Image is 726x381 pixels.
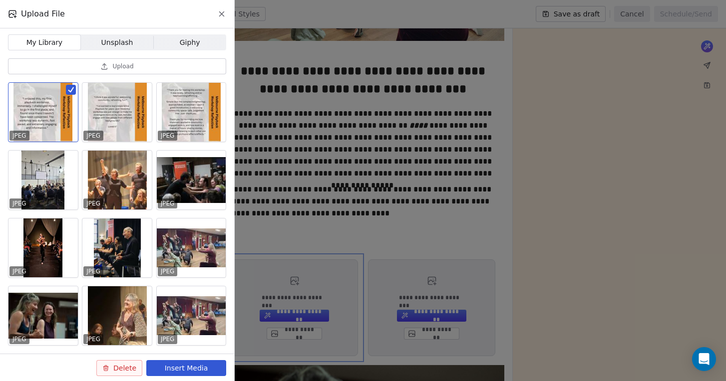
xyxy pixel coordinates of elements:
[86,267,100,275] p: JPEG
[86,132,100,140] p: JPEG
[86,335,100,343] p: JPEG
[12,267,26,275] p: JPEG
[8,58,226,74] button: Upload
[101,37,133,48] span: Unsplash
[112,62,133,70] span: Upload
[161,132,175,140] p: JPEG
[161,199,175,207] p: JPEG
[161,335,175,343] p: JPEG
[96,360,142,376] button: Delete
[86,199,100,207] p: JPEG
[12,199,26,207] p: JPEG
[161,267,175,275] p: JPEG
[12,132,26,140] p: JPEG
[180,37,200,48] span: Giphy
[12,335,26,343] p: JPEG
[692,347,716,371] div: Open Intercom Messenger
[146,360,226,376] button: Insert Media
[21,8,65,20] span: Upload File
